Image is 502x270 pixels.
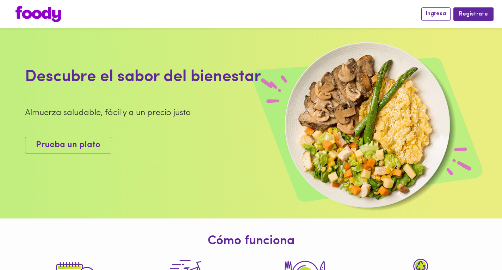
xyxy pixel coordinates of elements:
div: Descubre el sabor del bienestar [25,66,326,89]
img: logo.png [16,6,61,22]
span: Ingresa [426,11,446,17]
button: Prueba un plato [25,137,111,154]
div: Almuerza saludable, fácil y a un precio justo [25,107,326,119]
button: Regístrate [453,7,494,20]
h1: Cómo funciona [5,234,497,248]
button: Ingresa [421,7,451,20]
iframe: Messagebird Livechat Widget [461,229,495,263]
span: Regístrate [459,11,488,18]
span: Prueba un plato [36,140,100,150]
